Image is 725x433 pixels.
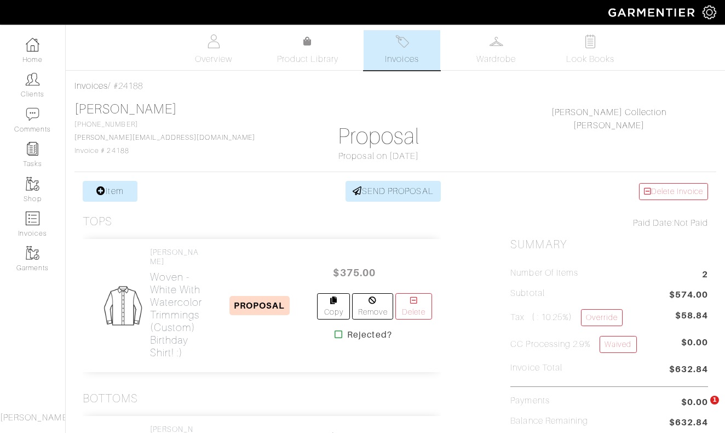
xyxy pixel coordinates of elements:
a: Delete Invoice [639,183,708,200]
span: $632.84 [669,416,708,431]
span: $375.00 [321,261,387,284]
a: [PERSON_NAME] [573,121,645,130]
img: basicinfo-40fd8af6dae0f16599ec9e87c0ef1c0a1fdea2edbe929e3d69a839185d80c458.svg [207,35,221,48]
a: Override [581,309,622,326]
a: Invoices [74,81,108,91]
img: garments-icon-b7da505a4dc4fd61783c78ac3ca0ef83fa9d6f193b1c9dc38574b1d14d53ca28.png [26,246,39,260]
img: comment-icon-a0a6a9ef722e966f86d9cbdc48e553b5cf19dbc54f86b18d962a5391bc8f6eb6.png [26,107,39,121]
a: [PERSON_NAME][EMAIL_ADDRESS][DOMAIN_NAME] [74,134,255,141]
span: Overview [195,53,232,66]
span: Invoices [385,53,418,66]
strong: Rejected? [347,328,392,341]
span: $574.00 [669,288,708,303]
h4: [PERSON_NAME] [150,248,203,266]
img: garments-icon-b7da505a4dc4fd61783c78ac3ca0ef83fa9d6f193b1c9dc38574b1d14d53ca28.png [26,177,39,191]
span: Look Books [566,53,615,66]
a: SEND PROPOSAL [346,181,441,202]
img: dashboard-icon-dbcd8f5a0b271acd01030246c82b418ddd0df26cd7fceb0bd07c9910d44c42f6.png [26,38,39,52]
span: $0.00 [681,336,708,357]
span: $632.84 [669,363,708,378]
span: 1 [710,396,719,404]
img: orders-27d20c2124de7fd6de4e0e44c1d41de31381a507db9b33961299e4e07d508b8c.svg [395,35,409,48]
h2: Summary [510,238,708,252]
iframe: Intercom live chat [688,396,714,422]
h5: Invoice Total [510,363,562,373]
img: garmentier-logo-header-white-b43fb05a5012e4ada735d5af1a66efaba907eab6374d6393d1fbf88cb4ef424d.png [603,3,703,22]
a: Wardrobe [458,30,534,70]
h5: Subtotal [510,288,544,299]
span: Product Library [277,53,339,66]
span: $0.00 [681,396,708,409]
h3: Tops [83,215,112,229]
span: $58.84 [675,309,708,322]
a: Delete [395,293,431,320]
span: 2 [702,268,708,283]
img: todo-9ac3debb85659649dc8f770b8b6100bb5dab4b48dedcbae339e5042a72dfd3cc.svg [584,35,597,48]
a: Overview [175,30,252,70]
span: [PHONE_NUMBER] Invoice # 24188 [74,121,255,155]
h5: Number of Items [510,268,578,278]
span: PROPOSAL [229,296,289,315]
img: clients-icon-6bae9207a08558b7cb47a8932f037763ab4055f8c8b6bfacd5dc20c3e0201464.png [26,72,39,86]
a: Product Library [269,35,346,66]
h5: Tax ( : 10.25%) [510,309,622,326]
div: / #24188 [74,79,716,93]
h5: Payments [510,396,549,406]
h5: Balance Remaining [510,416,588,426]
h2: Woven - White with watercolor trimmings (Custom) Birthday Shirt! :) [150,271,203,359]
h3: Bottoms [83,392,138,406]
a: [PERSON_NAME] Woven - White with watercolor trimmings (Custom)Birthday Shirt! :) [150,248,203,359]
a: Waived [600,336,636,353]
h1: Proposal [280,123,477,150]
div: Not Paid [510,216,708,230]
img: orders-icon-0abe47150d42831381b5fb84f609e132dff9fe21cb692f30cb5eec754e2cba89.png [26,212,39,225]
a: Remove [352,293,393,320]
img: Mens_Woven-3af304f0b202ec9cb0a26b9503a50981a6fda5c95ab5ec1cadae0dbe11e5085a.png [100,283,145,329]
a: Invoices [364,30,440,70]
img: reminder-icon-8004d30b9f0a5d33ae49ab947aed9ed385cf756f9e5892f1edd6e32f2345188e.png [26,142,39,156]
span: Wardrobe [476,53,516,66]
a: Item [83,181,137,202]
div: Proposal on [DATE] [280,150,477,163]
a: [PERSON_NAME] Collection [551,107,666,117]
img: gear-icon-white-bd11855cb880d31180b6d7d6211b90ccbf57a29d726f0c71d8c61bd08dd39cc2.png [703,5,716,19]
a: Copy [317,293,350,320]
h5: CC Processing 2.9% [510,336,636,353]
a: Look Books [552,30,629,70]
img: wardrobe-487a4870c1b7c33e795ec22d11cfc2ed9d08956e64fb3008fe2437562e282088.svg [490,35,503,48]
a: [PERSON_NAME] [74,102,177,116]
span: Paid Date: [633,218,674,228]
